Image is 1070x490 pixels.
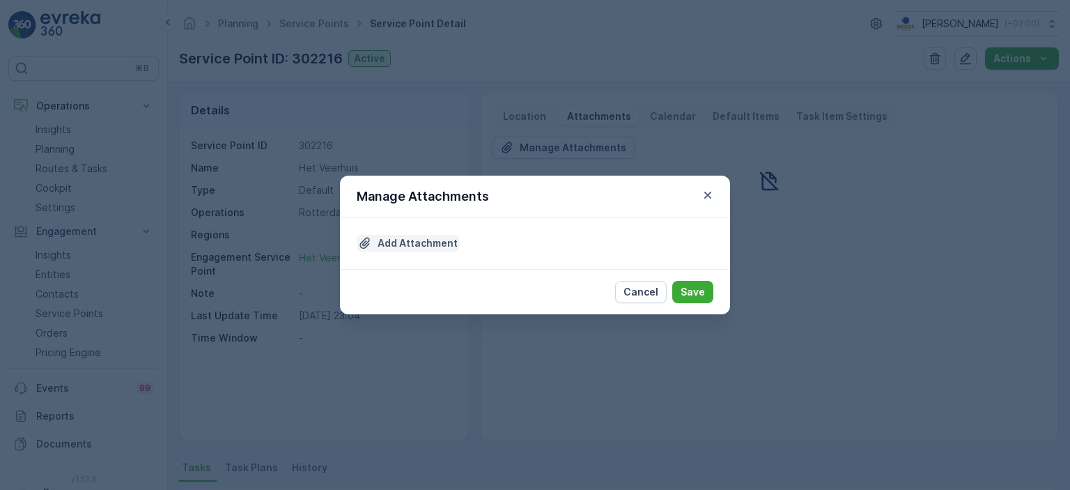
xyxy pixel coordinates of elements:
[378,236,458,250] p: Add Attachment
[623,285,658,299] p: Cancel
[357,235,459,252] button: Upload File
[672,281,713,303] button: Save
[357,187,489,206] p: Manage Attachments
[681,285,705,299] p: Save
[615,281,667,303] button: Cancel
